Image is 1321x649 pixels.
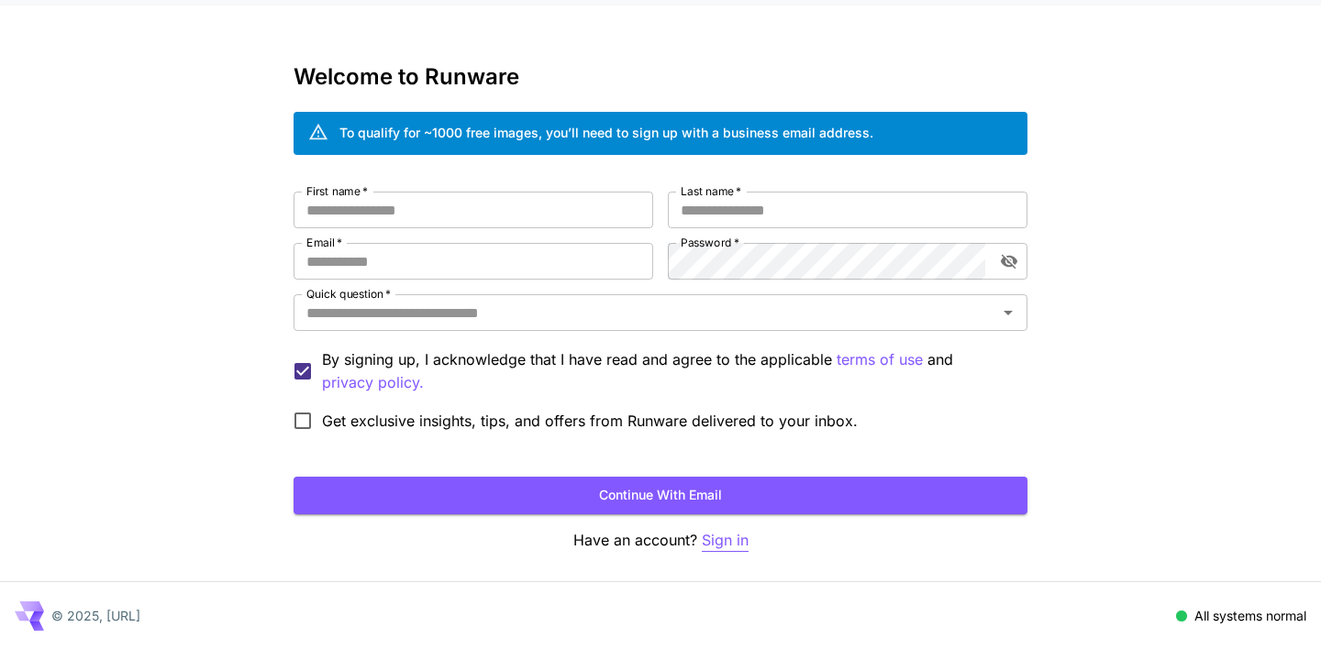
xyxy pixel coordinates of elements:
label: Last name [681,183,741,199]
button: toggle password visibility [993,245,1026,278]
p: Have an account? [294,529,1027,552]
p: All systems normal [1194,606,1306,625]
button: Continue with email [294,477,1027,514]
p: By signing up, I acknowledge that I have read and agree to the applicable and [322,348,1013,394]
span: Get exclusive insights, tips, and offers from Runware delivered to your inbox. [322,410,858,432]
div: To qualify for ~1000 free images, you’ll need to sign up with a business email address. [339,123,873,142]
button: Sign in [702,529,749,552]
button: By signing up, I acknowledge that I have read and agree to the applicable and privacy policy. [837,348,923,371]
label: First name [306,183,368,199]
h3: Welcome to Runware [294,64,1027,90]
button: By signing up, I acknowledge that I have read and agree to the applicable terms of use and [322,371,424,394]
p: © 2025, [URL] [51,606,140,625]
p: terms of use [837,348,923,371]
p: privacy policy. [322,371,424,394]
button: Open [995,300,1021,325]
label: Quick question [306,286,391,302]
label: Password [681,235,739,250]
label: Email [306,235,342,250]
